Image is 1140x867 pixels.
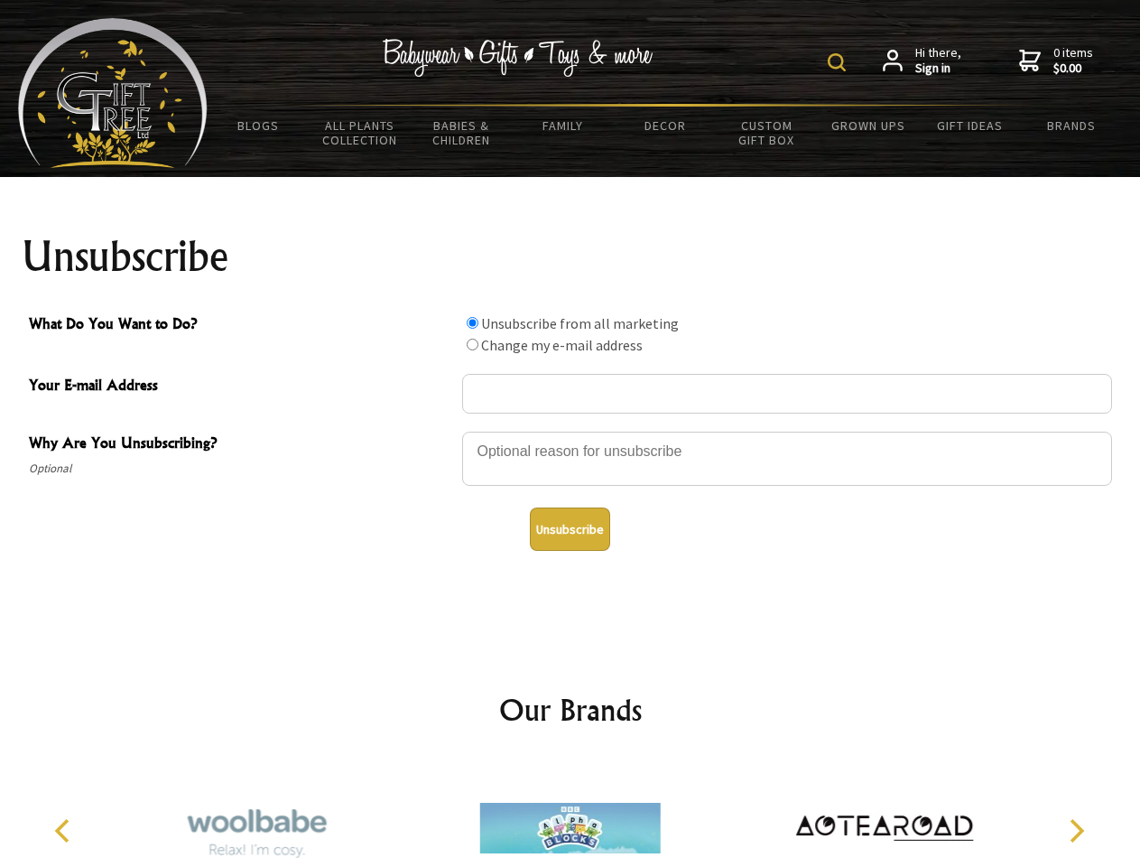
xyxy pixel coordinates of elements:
[462,432,1112,486] textarea: Why Are You Unsubscribing?
[467,317,478,329] input: What Do You Want to Do?
[817,107,919,144] a: Grown Ups
[29,458,453,480] span: Optional
[1056,811,1096,851] button: Next
[29,432,453,458] span: Why Are You Unsubscribing?
[883,45,961,77] a: Hi there,Sign in
[481,336,643,354] label: Change my e-mail address
[411,107,513,159] a: Babies & Children
[22,235,1119,278] h1: Unsubscribe
[462,374,1112,414] input: Your E-mail Address
[18,18,208,168] img: Babyware - Gifts - Toys and more...
[915,45,961,77] span: Hi there,
[919,107,1021,144] a: Gift Ideas
[45,811,85,851] button: Previous
[467,339,478,350] input: What Do You Want to Do?
[29,374,453,400] span: Your E-mail Address
[1053,61,1093,77] strong: $0.00
[383,39,653,77] img: Babywear - Gifts - Toys & more
[915,61,961,77] strong: Sign in
[828,53,846,71] img: product search
[1053,44,1093,77] span: 0 items
[513,107,615,144] a: Family
[1019,45,1093,77] a: 0 items$0.00
[481,314,679,332] label: Unsubscribe from all marketing
[208,107,310,144] a: BLOGS
[29,312,453,339] span: What Do You Want to Do?
[36,688,1105,732] h2: Our Brands
[614,107,716,144] a: Decor
[530,508,610,551] button: Unsubscribe
[1021,107,1123,144] a: Brands
[716,107,818,159] a: Custom Gift Box
[310,107,412,159] a: All Plants Collection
